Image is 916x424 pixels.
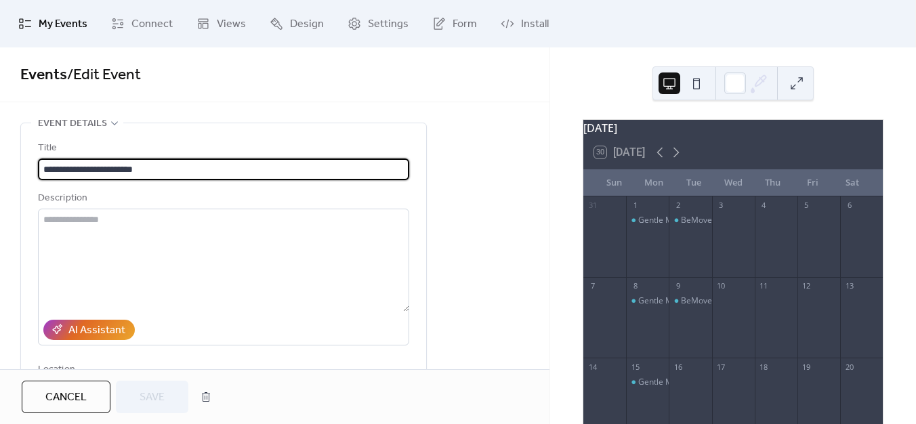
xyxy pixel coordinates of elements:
span: Event details [38,116,107,132]
div: 3 [716,200,726,211]
button: AI Assistant [43,320,135,340]
div: 20 [844,362,854,372]
div: Gentle Modern Dance with Meghann Wilkinson [626,377,669,388]
div: Tue [673,169,713,196]
div: 14 [587,362,598,372]
a: Settings [337,5,419,42]
div: Thu [753,169,793,196]
div: BeMoved® with Jennifer Edgcomb [669,295,711,307]
span: Form [453,16,477,33]
span: Settings [368,16,409,33]
div: 13 [844,281,854,291]
div: Gentle Modern Dance with [PERSON_NAME] [638,295,805,307]
div: 6 [844,200,854,211]
span: Install [521,16,549,33]
span: Connect [131,16,173,33]
div: Sun [594,169,634,196]
div: Wed [713,169,753,196]
div: 9 [673,281,683,291]
div: BeMoved® with [PERSON_NAME] [681,295,807,307]
a: Install [491,5,559,42]
div: [DATE] [583,120,883,136]
div: 16 [673,362,683,372]
div: Gentle Modern Dance with [PERSON_NAME] [638,215,805,226]
span: Views [217,16,246,33]
a: Connect [101,5,183,42]
div: 1 [630,200,640,211]
div: 17 [716,362,726,372]
div: Mon [634,169,674,196]
a: My Events [8,5,98,42]
a: Views [186,5,256,42]
div: 4 [759,200,769,211]
a: Design [259,5,334,42]
span: Cancel [45,389,87,406]
div: Location [38,362,407,378]
div: 5 [801,200,812,211]
div: Gentle Modern Dance with Meghann Wilkinson [626,215,669,226]
a: Events [20,60,67,90]
div: Sat [832,169,872,196]
div: Title [38,140,407,156]
div: 7 [587,281,598,291]
div: BeMoved® with Jennifer Edgcomb [669,215,711,226]
div: AI Assistant [68,322,125,339]
button: Cancel [22,381,110,413]
div: Fri [793,169,833,196]
span: My Events [39,16,87,33]
div: 19 [801,362,812,372]
div: 15 [630,362,640,372]
div: Gentle Modern Dance with Meghann Wilkinson [626,295,669,307]
div: 2 [673,200,683,211]
div: Gentle Modern Dance with [PERSON_NAME] [638,377,805,388]
a: Form [422,5,487,42]
span: Design [290,16,324,33]
span: / Edit Event [67,60,141,90]
div: BeMoved® with [PERSON_NAME] [681,215,807,226]
div: 11 [759,281,769,291]
div: 18 [759,362,769,372]
div: 12 [801,281,812,291]
div: Description [38,190,407,207]
div: 31 [587,200,598,211]
div: 8 [630,281,640,291]
div: 10 [716,281,726,291]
